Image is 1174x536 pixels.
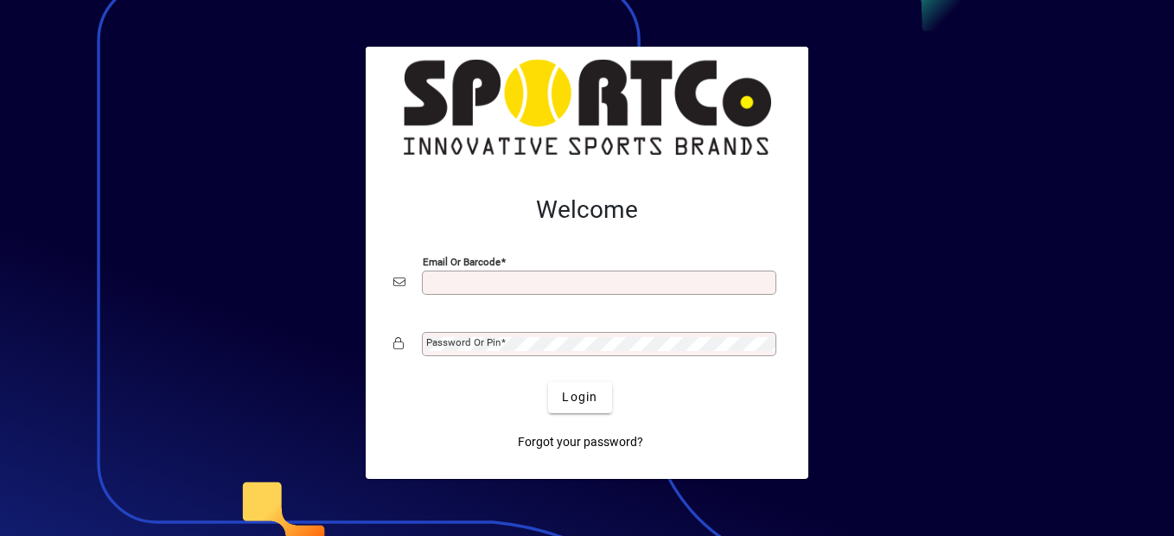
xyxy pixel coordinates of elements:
span: Login [562,388,597,406]
mat-label: Email or Barcode [423,255,501,267]
h2: Welcome [393,195,781,225]
mat-label: Password or Pin [426,336,501,348]
span: Forgot your password? [518,433,643,451]
button: Login [548,382,611,413]
a: Forgot your password? [511,427,650,458]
